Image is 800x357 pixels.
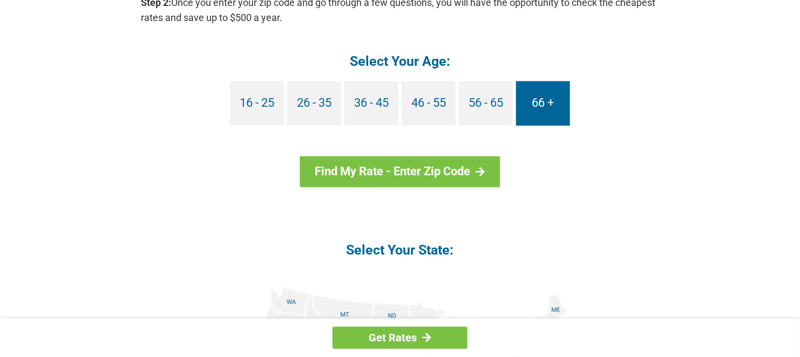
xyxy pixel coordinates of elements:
a: Get Rates [333,327,467,349]
h4: Select Your Age: [141,52,659,70]
a: 66 + [516,81,570,126]
a: 26 - 35 [287,81,341,126]
a: 36 - 45 [344,81,398,126]
a: 16 - 25 [230,81,284,126]
a: 56 - 65 [459,81,513,126]
a: Find My Rate - Enter Zip Code [300,156,500,187]
h4: Select Your State: [141,241,659,259]
a: 46 - 55 [402,81,456,126]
